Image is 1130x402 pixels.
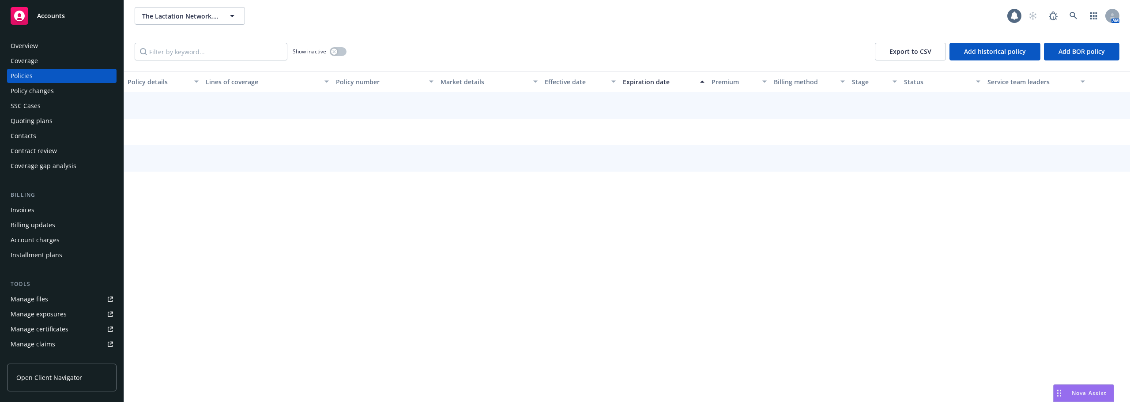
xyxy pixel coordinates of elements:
span: Open Client Navigator [16,373,82,382]
a: Account charges [7,233,117,247]
div: Policy number [336,77,423,86]
div: Policy changes [11,84,54,98]
a: Billing updates [7,218,117,232]
div: Manage BORs [11,352,52,366]
a: Policies [7,69,117,83]
div: Premium [712,77,757,86]
span: The Lactation Network, LLC [142,11,218,21]
div: Contract review [11,144,57,158]
a: Quoting plans [7,114,117,128]
div: Coverage [11,54,38,68]
div: Market details [441,77,528,86]
div: Policies [11,69,33,83]
input: Filter by keyword... [135,43,287,60]
a: Report a Bug [1044,7,1062,25]
div: Manage files [11,292,48,306]
div: Lines of coverage [206,77,319,86]
div: Service team leaders [987,77,1075,86]
button: Premium [708,71,771,92]
a: Invoices [7,203,117,217]
a: Switch app [1085,7,1103,25]
div: Coverage gap analysis [11,159,76,173]
button: Effective date [541,71,619,92]
a: Start snowing [1024,7,1042,25]
div: Account charges [11,233,60,247]
div: Tools [7,280,117,289]
div: Manage claims [11,337,55,351]
div: Manage certificates [11,322,68,336]
div: Installment plans [11,248,62,262]
div: SSC Cases [11,99,41,113]
button: Billing method [770,71,848,92]
button: Add BOR policy [1044,43,1119,60]
span: Add BOR policy [1058,47,1105,56]
a: Installment plans [7,248,117,262]
button: Market details [437,71,541,92]
a: Manage exposures [7,307,117,321]
div: Contacts [11,129,36,143]
div: Status [904,77,971,86]
button: Service team leaders [984,71,1088,92]
div: Manage exposures [11,307,67,321]
button: Export to CSV [875,43,946,60]
a: Coverage gap analysis [7,159,117,173]
div: Effective date [545,77,606,86]
button: The Lactation Network, LLC [135,7,245,25]
a: Manage files [7,292,117,306]
span: Show inactive [293,48,326,55]
button: Policy number [332,71,437,92]
span: Export to CSV [889,47,931,56]
div: Expiration date [623,77,695,86]
a: Manage BORs [7,352,117,366]
a: Policy changes [7,84,117,98]
button: Nova Assist [1053,384,1114,402]
button: Status [900,71,984,92]
div: Billing updates [11,218,55,232]
div: Billing [7,191,117,199]
a: Coverage [7,54,117,68]
a: SSC Cases [7,99,117,113]
button: Stage [848,71,900,92]
button: Expiration date [619,71,708,92]
a: Contacts [7,129,117,143]
div: Overview [11,39,38,53]
span: Add historical policy [964,47,1026,56]
div: Quoting plans [11,114,53,128]
a: Search [1065,7,1082,25]
div: Drag to move [1054,385,1065,402]
button: Lines of coverage [202,71,332,92]
button: Policy details [124,71,202,92]
button: Add historical policy [949,43,1040,60]
a: Contract review [7,144,117,158]
a: Manage claims [7,337,117,351]
a: Accounts [7,4,117,28]
div: Invoices [11,203,34,217]
div: Billing method [774,77,835,86]
div: Policy details [128,77,189,86]
div: Stage [852,77,887,86]
span: Accounts [37,12,65,19]
span: Nova Assist [1072,389,1107,397]
a: Overview [7,39,117,53]
a: Manage certificates [7,322,117,336]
